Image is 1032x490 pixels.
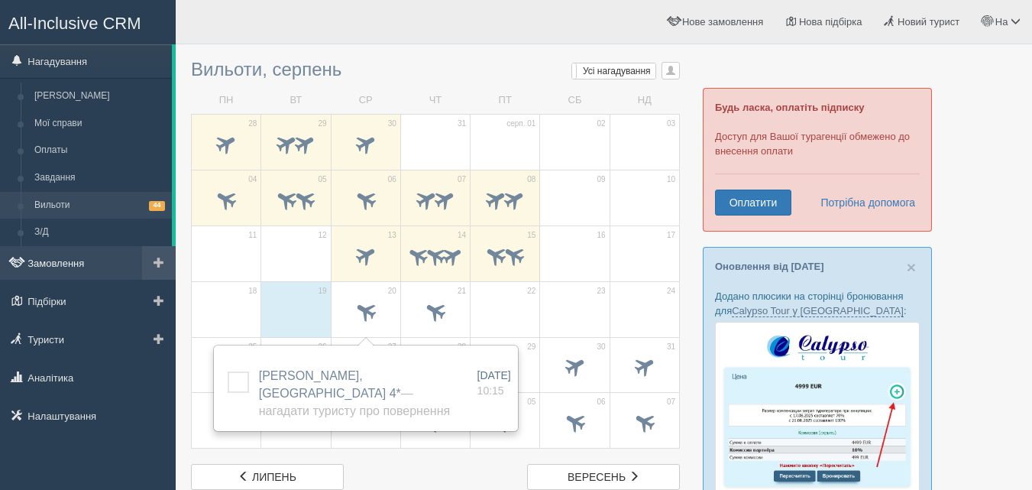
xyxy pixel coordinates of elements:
[458,230,466,241] span: 14
[252,471,296,483] span: липень
[667,342,675,352] span: 31
[715,289,920,318] p: Додано плюсики на сторінці бронювання для :
[318,118,326,129] span: 29
[331,87,400,114] td: СР
[149,201,165,211] span: 44
[191,464,344,490] a: липень
[506,118,535,129] span: серп. 01
[667,397,675,407] span: 07
[27,164,172,192] a: Завдання
[27,83,172,110] a: [PERSON_NAME]
[27,219,172,246] a: З/Д
[527,286,535,297] span: 22
[388,230,396,241] span: 13
[259,387,450,417] span: — Нагадати туристу про повернення
[318,286,326,297] span: 19
[597,118,606,129] span: 02
[400,87,470,114] td: ЧТ
[27,110,172,138] a: Мої справи
[458,286,466,297] span: 21
[995,16,1008,28] span: На
[261,87,331,114] td: ВТ
[597,342,606,352] span: 30
[27,137,172,164] a: Оплаты
[248,174,257,185] span: 04
[477,369,511,381] span: [DATE]
[703,88,932,232] div: Доступ для Вашої турагенції обмежено до внесення оплати
[8,14,141,33] span: All-Inclusive CRM
[248,342,257,352] span: 25
[458,118,466,129] span: 31
[583,66,651,76] span: Усі нагадування
[527,464,680,490] a: вересень
[318,230,326,241] span: 12
[388,286,396,297] span: 20
[388,342,396,352] span: 27
[477,385,504,397] span: 10:15
[540,87,610,114] td: СБ
[318,174,326,185] span: 05
[1,1,175,43] a: All-Inclusive CRM
[248,230,257,241] span: 11
[597,286,606,297] span: 23
[667,230,675,241] span: 17
[527,174,535,185] span: 08
[527,397,535,407] span: 05
[810,190,916,216] a: Потрібна допомога
[458,174,466,185] span: 07
[192,87,261,114] td: ПН
[732,305,904,317] a: Calypso Tour у [GEOGRAPHIC_DATA]
[248,286,257,297] span: 18
[27,192,172,219] a: Вильоти44
[715,190,791,216] a: Оплатити
[388,118,396,129] span: 30
[667,118,675,129] span: 03
[907,258,916,276] span: ×
[458,342,466,352] span: 28
[898,16,959,28] span: Новий турист
[248,118,257,129] span: 28
[907,259,916,275] button: Close
[191,60,680,80] h3: Вильоти, серпень
[715,261,824,272] a: Оновлення від [DATE]
[527,342,535,352] span: 29
[667,174,675,185] span: 10
[597,397,606,407] span: 06
[318,342,326,352] span: 26
[597,174,606,185] span: 09
[610,87,679,114] td: НД
[477,368,511,398] a: [DATE] 10:15
[597,230,606,241] span: 16
[527,230,535,241] span: 15
[715,102,864,113] b: Будь ласка, оплатіть підписку
[667,286,675,297] span: 24
[471,87,540,114] td: ПТ
[259,369,450,417] span: [PERSON_NAME], [GEOGRAPHIC_DATA] 4*
[682,16,763,28] span: Нове замовлення
[388,174,396,185] span: 06
[259,369,450,417] a: [PERSON_NAME], [GEOGRAPHIC_DATA] 4*— Нагадати туристу про повернення
[568,471,626,483] span: вересень
[799,16,862,28] span: Нова підбірка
